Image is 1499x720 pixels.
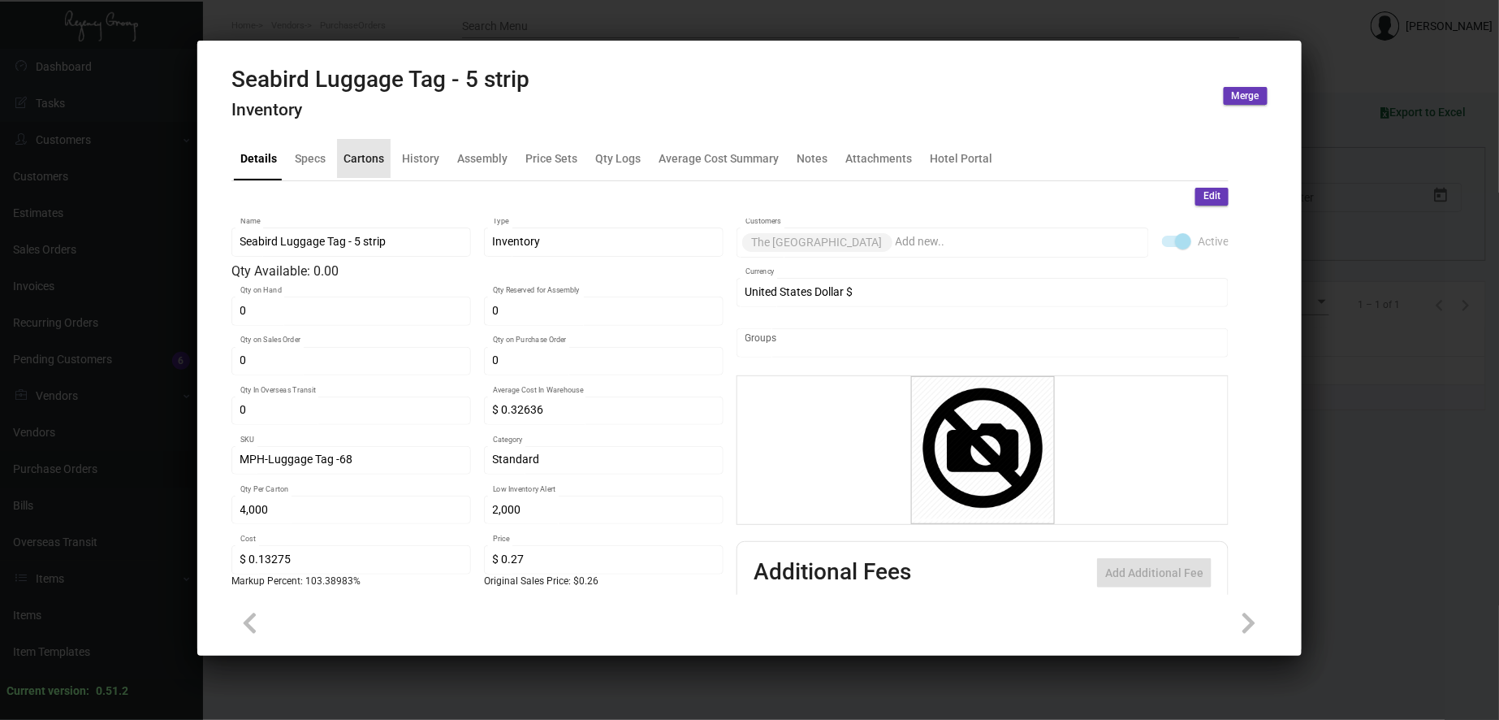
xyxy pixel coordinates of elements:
button: Merge [1224,87,1268,105]
mat-chip: The [GEOGRAPHIC_DATA] [742,233,892,252]
div: Qty Logs [595,150,641,167]
div: Attachments [845,150,912,167]
button: Edit [1195,188,1229,206]
input: Add new.. [896,236,1141,249]
h4: Inventory [231,100,529,120]
div: Cartons [343,150,384,167]
input: Add new.. [745,336,1220,349]
div: Price Sets [525,150,577,167]
div: Hotel Portal [930,150,992,167]
h2: Seabird Luggage Tag - 5 strip [231,66,529,93]
div: Details [240,150,277,167]
div: Current version: [6,683,89,700]
div: History [402,150,439,167]
span: Add Additional Fee [1105,566,1203,579]
div: Average Cost Summary [659,150,779,167]
span: Edit [1203,189,1220,203]
h2: Additional Fees [754,558,911,588]
div: 0.51.2 [96,683,128,700]
div: Notes [797,150,827,167]
span: Merge [1232,89,1259,103]
button: Add Additional Fee [1097,558,1212,588]
span: Active [1198,232,1229,251]
div: Qty Available: 0.00 [231,262,724,281]
div: Specs [295,150,326,167]
div: Assembly [457,150,508,167]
